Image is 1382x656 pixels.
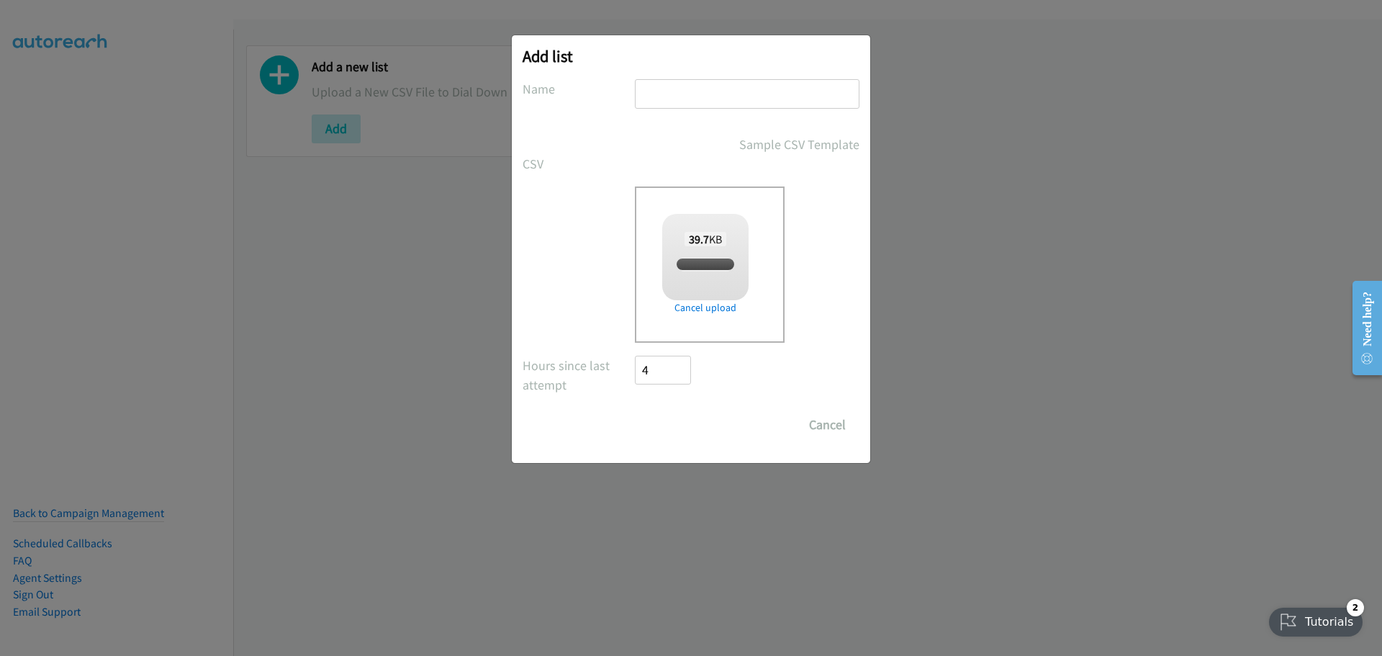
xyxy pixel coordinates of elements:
a: Cancel upload [662,300,749,315]
label: CSV [523,154,635,174]
span: KB [685,232,727,246]
iframe: Checklist [1260,593,1371,645]
label: Hours since last attempt [523,356,635,395]
iframe: Resource Center [1340,271,1382,385]
label: Name [523,79,635,99]
a: Sample CSV Template [739,135,859,154]
span: split_2.csv [681,258,729,271]
button: Cancel [795,410,859,439]
h2: Add list [523,46,859,66]
strong: 39.7 [689,232,709,246]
